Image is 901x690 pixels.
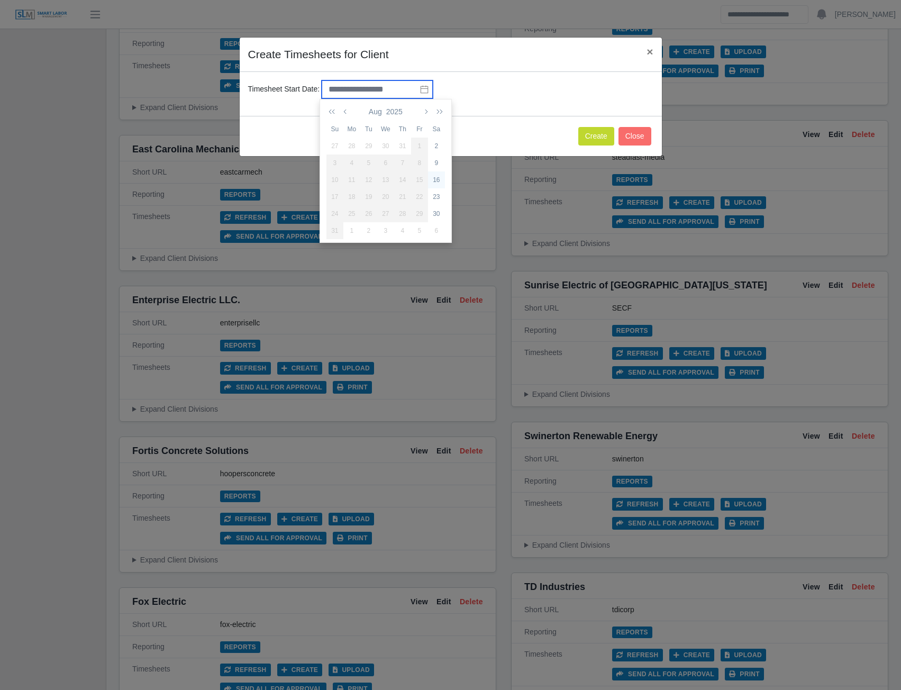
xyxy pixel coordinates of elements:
[411,188,428,205] td: 2025-08-22
[394,205,411,222] td: 2025-08-28
[428,121,445,138] th: Sa
[326,171,343,188] td: 2025-08-10
[377,141,394,151] div: 30
[360,205,377,222] td: 2025-08-26
[411,209,428,219] div: 29
[428,175,445,185] div: 16
[377,121,394,138] th: We
[343,205,360,222] td: 2025-08-25
[411,121,428,138] th: Fr
[411,158,428,168] div: 8
[394,138,411,155] td: 2025-07-31
[411,222,428,239] td: 2025-09-05
[428,209,445,219] div: 30
[411,138,428,155] td: 2025-08-01
[428,222,445,239] td: 2025-09-06
[326,209,343,219] div: 24
[428,155,445,171] td: 2025-08-09
[326,188,343,205] td: 2025-08-17
[377,158,394,168] div: 6
[326,205,343,222] td: 2025-08-24
[578,127,614,146] button: Create
[343,188,360,205] td: 2025-08-18
[394,141,411,151] div: 31
[248,46,389,63] h4: Create Timesheets for Client
[360,192,377,202] div: 19
[394,121,411,138] th: Th
[428,158,445,168] div: 9
[394,192,411,202] div: 21
[326,138,343,155] td: 2025-07-27
[326,155,343,171] td: 2025-08-03
[360,222,377,239] td: 2025-09-02
[394,158,411,168] div: 7
[343,192,360,202] div: 18
[428,205,445,222] td: 2025-08-30
[248,84,320,95] label: Timesheet Start Date:
[394,175,411,185] div: 14
[360,155,377,171] td: 2025-08-05
[377,171,394,188] td: 2025-08-13
[638,38,661,66] button: Close
[360,158,377,168] div: 5
[360,226,377,235] div: 2
[326,226,343,235] div: 31
[343,155,360,171] td: 2025-08-04
[618,127,651,146] button: Close
[394,188,411,205] td: 2025-08-21
[428,226,445,235] div: 6
[326,222,343,239] td: 2025-08-31
[428,192,445,202] div: 23
[394,226,411,235] div: 4
[360,141,377,151] div: 29
[360,188,377,205] td: 2025-08-19
[343,171,360,188] td: 2025-08-11
[394,209,411,219] div: 28
[360,121,377,138] th: Tu
[377,175,394,185] div: 13
[343,209,360,219] div: 25
[394,155,411,171] td: 2025-08-07
[377,188,394,205] td: 2025-08-20
[326,158,343,168] div: 3
[343,121,360,138] th: Mo
[411,192,428,202] div: 22
[326,175,343,185] div: 10
[428,188,445,205] td: 2025-08-23
[384,103,405,121] button: 2025
[394,222,411,239] td: 2025-09-04
[343,222,360,239] td: 2025-09-01
[326,121,343,138] th: Su
[428,171,445,188] td: 2025-08-16
[377,205,394,222] td: 2025-08-27
[377,222,394,239] td: 2025-09-03
[326,192,343,202] div: 17
[411,141,428,151] div: 1
[647,46,653,58] span: ×
[411,155,428,171] td: 2025-08-08
[411,171,428,188] td: 2025-08-15
[360,171,377,188] td: 2025-08-12
[428,138,445,155] td: 2025-08-02
[360,175,377,185] div: 12
[377,138,394,155] td: 2025-07-30
[377,209,394,219] div: 27
[367,103,384,121] button: Aug
[411,175,428,185] div: 15
[411,205,428,222] td: 2025-08-29
[343,138,360,155] td: 2025-07-28
[343,158,360,168] div: 4
[377,226,394,235] div: 3
[411,226,428,235] div: 5
[326,141,343,151] div: 27
[343,141,360,151] div: 28
[394,171,411,188] td: 2025-08-14
[360,138,377,155] td: 2025-07-29
[343,226,360,235] div: 1
[343,175,360,185] div: 11
[377,192,394,202] div: 20
[360,209,377,219] div: 26
[377,155,394,171] td: 2025-08-06
[428,141,445,151] div: 2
